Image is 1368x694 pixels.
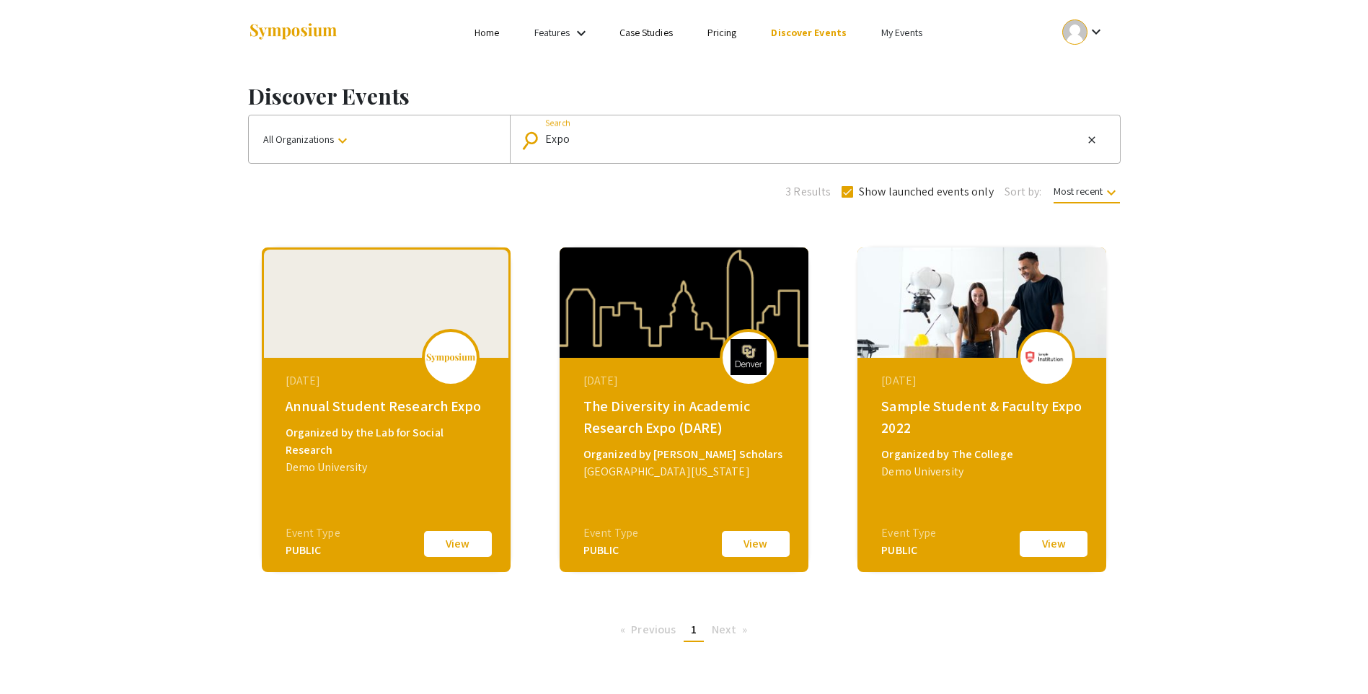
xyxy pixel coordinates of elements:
button: All Organizations [249,115,510,163]
div: [GEOGRAPHIC_DATA][US_STATE] [583,463,788,480]
a: Discover Events [771,26,847,39]
div: Organized by the Lab for Social Research [286,424,490,459]
mat-icon: keyboard_arrow_down [1103,184,1120,201]
div: Event Type [881,524,936,542]
mat-icon: close [1086,133,1098,146]
div: Event Type [583,524,638,542]
input: Looking for something specific? [545,133,1083,146]
mat-icon: keyboard_arrow_down [334,132,351,149]
mat-icon: Expand Features list [573,25,590,42]
a: Pricing [707,26,737,39]
a: Case Studies [619,26,673,39]
div: Annual Student Research Expo [286,395,490,417]
span: 1 [691,622,697,637]
div: [DATE] [583,372,788,390]
img: Symposium by ForagerOne [248,22,338,42]
div: Event Type [286,524,340,542]
a: My Events [881,26,922,39]
div: PUBLIC [881,542,936,559]
a: Home [475,26,499,39]
div: [DATE] [881,372,1086,390]
mat-icon: Expand account dropdown [1087,23,1105,40]
a: Features [534,26,570,39]
span: Most recent [1054,185,1120,203]
iframe: Chat [11,629,61,683]
mat-icon: Search [524,128,544,153]
button: View [422,529,494,559]
div: Sample Student & Faculty Expo 2022 [881,395,1086,439]
span: Show launched events only [859,183,994,201]
button: Expand account dropdown [1047,16,1120,48]
span: All Organizations [263,133,351,146]
div: The Diversity in Academic Research Expo (DARE) [583,395,788,439]
img: sample-university-event1_eventLogo.png [1025,351,1068,364]
button: Most recent [1042,178,1131,204]
button: View [720,529,792,559]
span: Next [712,622,736,637]
span: Sort by: [1005,183,1042,201]
img: dare-2021_eventLogo_c7320b_.jpg [727,339,770,375]
div: [DATE] [286,372,490,390]
span: 3 Results [785,183,831,201]
img: dare-2021_eventCoverPhoto_4b372c__thumb.png [560,247,808,358]
img: sample-university-event1_eventCoverPhoto_thumb.jpg [857,247,1106,358]
div: Organized by [PERSON_NAME] Scholars [583,446,788,463]
ul: Pagination [613,619,755,642]
div: Demo University [286,459,490,476]
div: PUBLIC [583,542,638,559]
div: Demo University [881,463,1086,480]
h1: Discover Events [248,83,1121,109]
span: Previous [631,622,676,637]
button: View [1018,529,1090,559]
div: Organized by The College [881,446,1086,463]
img: logo_v2.png [425,353,476,363]
button: Clear [1083,131,1100,149]
div: PUBLIC [286,542,340,559]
